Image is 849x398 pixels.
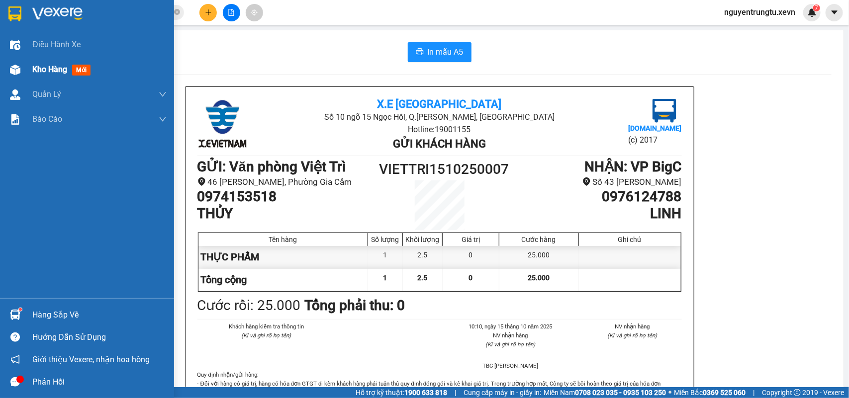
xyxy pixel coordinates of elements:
[174,9,180,15] span: close-circle
[10,89,20,100] img: warehouse-icon
[583,322,682,331] li: NV nhận hàng
[502,236,575,243] div: Cước hàng
[305,297,405,314] b: Tổng phải thu: 0
[217,322,316,331] li: Khách hàng kiểm tra thông tin
[223,4,240,21] button: file-add
[794,389,801,396] span: copyright
[32,308,167,322] div: Hàng sắp về
[10,332,20,342] span: question-circle
[469,274,473,282] span: 0
[445,236,496,243] div: Giá trị
[32,330,167,345] div: Hướng dẫn sử dụng
[815,4,818,11] span: 7
[201,236,366,243] div: Tên hàng
[485,341,535,348] i: (Kí và ghi rõ họ tên)
[703,389,746,397] strong: 0369 525 060
[416,48,424,57] span: printer
[356,387,447,398] span: Hỗ trợ kỹ thuật:
[405,236,440,243] div: Khối lượng
[628,124,681,132] b: [DOMAIN_NAME]
[197,295,301,317] div: Cước rồi : 25.000
[174,8,180,17] span: close-circle
[418,274,428,282] span: 2.5
[198,246,369,268] div: THỰC PHẨM
[674,387,746,398] span: Miền Bắc
[581,236,678,243] div: Ghi chú
[403,246,443,268] div: 2.5
[462,322,560,331] li: 10:10, ngày 15 tháng 10 năm 2025
[32,88,61,100] span: Quản Lý
[393,138,486,150] b: Gửi khách hàng
[428,46,464,58] span: In mẫu A5
[10,114,20,125] img: solution-icon
[8,6,21,21] img: logo-vxr
[826,4,843,21] button: caret-down
[10,377,20,387] span: message
[383,274,387,282] span: 1
[246,4,263,21] button: aim
[379,159,500,180] h1: VIETTRI1510250007
[197,205,379,222] h1: THỦY
[443,246,499,268] div: 0
[197,188,379,205] h1: 0974153518
[278,123,601,136] li: Hotline: 19001155
[19,308,22,311] sup: 1
[205,9,212,16] span: plus
[585,159,682,175] b: NHẬN : VP BigC
[544,387,666,398] span: Miền Nam
[197,175,379,189] li: 46 [PERSON_NAME], Phường Gia Cẩm
[500,188,681,205] h1: 0976124788
[813,4,820,11] sup: 7
[830,8,839,17] span: caret-down
[197,99,247,149] img: logo.jpg
[455,387,456,398] span: |
[753,387,755,398] span: |
[462,331,560,340] li: NV nhận hàng
[32,375,167,390] div: Phản hồi
[408,42,472,62] button: printerIn mẫu A5
[159,90,167,98] span: down
[201,274,247,286] span: Tổng cộng
[716,6,803,18] span: nguyentrungtu.xevn
[278,111,601,123] li: Số 10 ngõ 15 Ngọc Hồi, Q.[PERSON_NAME], [GEOGRAPHIC_DATA]
[628,134,681,146] li: (c) 2017
[32,38,81,51] span: Điều hành xe
[32,353,150,366] span: Giới thiệu Vexere, nhận hoa hồng
[371,236,400,243] div: Số lượng
[575,389,666,397] strong: 0708 023 035 - 0935 103 250
[808,8,817,17] img: icon-new-feature
[500,175,681,189] li: Số 43 [PERSON_NAME]
[12,72,95,88] b: GỬI : VP BigC
[251,9,258,16] span: aim
[32,65,67,74] span: Kho hàng
[528,274,550,282] span: 25.000
[462,361,560,370] li: TBC [PERSON_NAME]
[199,4,217,21] button: plus
[404,389,447,397] strong: 1900 633 818
[653,99,676,123] img: logo.jpg
[197,177,206,186] span: environment
[368,246,403,268] div: 1
[241,332,291,339] i: (Kí và ghi rõ họ tên)
[32,113,62,125] span: Báo cáo
[12,12,62,62] img: logo.jpg
[10,355,20,364] span: notification
[10,310,20,320] img: warehouse-icon
[582,177,591,186] span: environment
[72,65,91,76] span: mới
[93,37,416,49] li: Hotline: 19001155
[197,159,346,175] b: GỬI : Văn phòng Việt Trì
[93,24,416,37] li: Số 10 ngõ 15 Ngọc Hồi, Q.[PERSON_NAME], [GEOGRAPHIC_DATA]
[228,9,235,16] span: file-add
[159,115,167,123] span: down
[608,332,658,339] i: (Kí và ghi rõ họ tên)
[10,40,20,50] img: warehouse-icon
[668,391,671,395] span: ⚪️
[377,98,501,110] b: X.E [GEOGRAPHIC_DATA]
[500,205,681,222] h1: LINH
[499,246,578,268] div: 25.000
[464,387,541,398] span: Cung cấp máy in - giấy in:
[10,65,20,75] img: warehouse-icon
